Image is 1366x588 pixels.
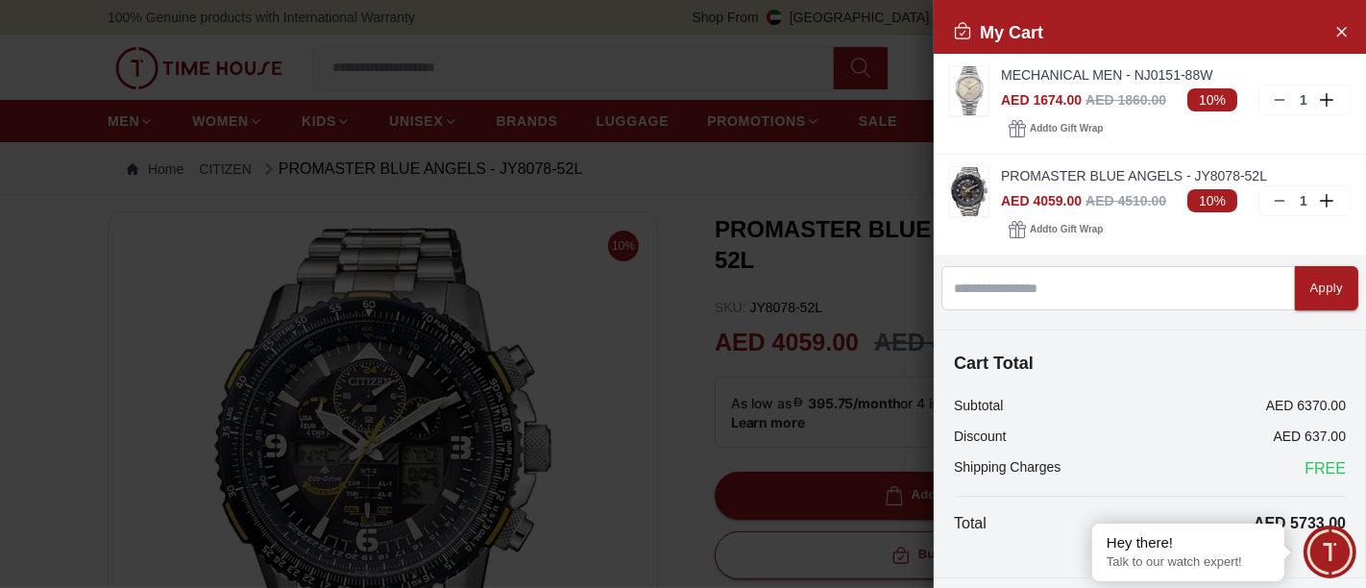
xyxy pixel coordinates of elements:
[1326,15,1356,46] button: Close Account
[1001,166,1351,185] a: PROMASTER BLUE ANGELS - JY8078-52L
[1001,65,1351,85] a: MECHANICAL MEN - NJ0151-88W
[1001,115,1110,142] button: Addto Gift Wrap
[1304,526,1356,578] div: Chat Widget
[1295,266,1358,310] button: Apply
[1030,220,1103,239] span: Add to Gift Wrap
[1001,193,1082,208] span: AED 4059.00
[1254,512,1346,535] p: AED 5733.00
[1266,396,1346,415] p: AED 6370.00
[1296,191,1311,210] p: 1
[1187,189,1237,212] span: 10%
[1030,119,1103,138] span: Add to Gift Wrap
[954,427,1006,446] p: Discount
[954,350,1346,377] h4: Cart Total
[953,19,1043,46] h2: My Cart
[1305,457,1346,480] span: FREE
[1296,90,1311,110] p: 1
[954,396,1003,415] p: Subtotal
[1310,278,1343,300] div: Apply
[954,457,1061,480] p: Shipping Charges
[1085,193,1166,208] span: AED 4510.00
[1001,216,1110,243] button: Addto Gift Wrap
[950,167,988,216] img: ...
[1085,92,1166,108] span: AED 1860.00
[1107,554,1270,571] p: Talk to our watch expert!
[1001,92,1082,108] span: AED 1674.00
[1274,427,1347,446] p: AED 637.00
[1107,533,1270,552] div: Hey there!
[954,512,987,535] p: Total
[1187,88,1237,111] span: 10%
[950,66,988,115] img: ...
